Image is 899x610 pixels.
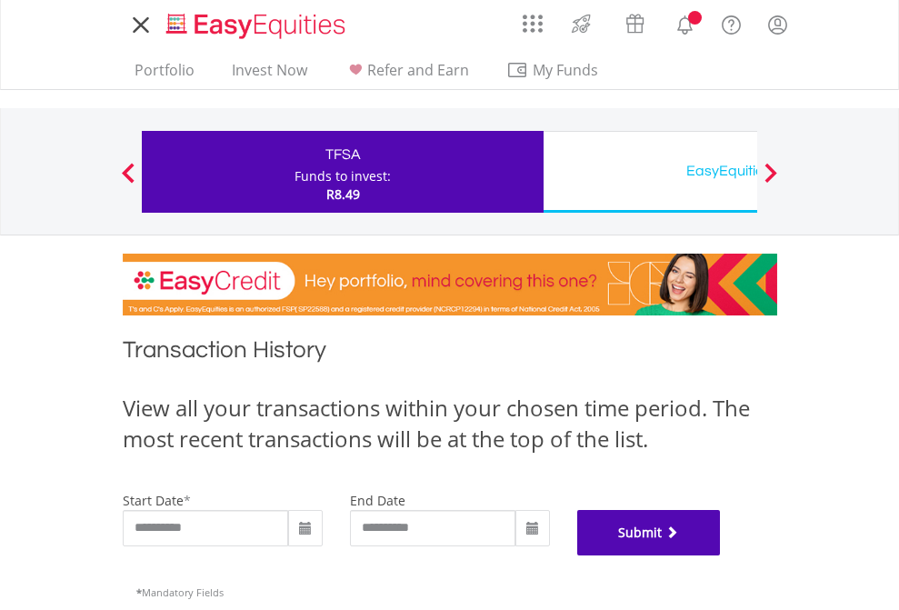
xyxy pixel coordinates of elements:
[123,393,777,455] div: View all your transactions within your chosen time period. The most recent transactions will be a...
[754,5,801,45] a: My Profile
[753,172,789,190] button: Next
[159,5,353,41] a: Home page
[295,167,391,185] div: Funds to invest:
[523,14,543,34] img: grid-menu-icon.svg
[608,5,662,38] a: Vouchers
[136,585,224,599] span: Mandatory Fields
[566,9,596,38] img: thrive-v2.svg
[367,60,469,80] span: Refer and Earn
[337,61,476,89] a: Refer and Earn
[127,61,202,89] a: Portfolio
[153,142,533,167] div: TFSA
[662,5,708,41] a: Notifications
[350,492,405,509] label: end date
[163,11,353,41] img: EasyEquities_Logo.png
[123,492,184,509] label: start date
[123,254,777,315] img: EasyCredit Promotion Banner
[225,61,315,89] a: Invest Now
[326,185,360,203] span: R8.49
[506,58,625,82] span: My Funds
[123,334,777,375] h1: Transaction History
[708,5,754,41] a: FAQ's and Support
[620,9,650,38] img: vouchers-v2.svg
[577,510,721,555] button: Submit
[511,5,554,34] a: AppsGrid
[110,172,146,190] button: Previous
